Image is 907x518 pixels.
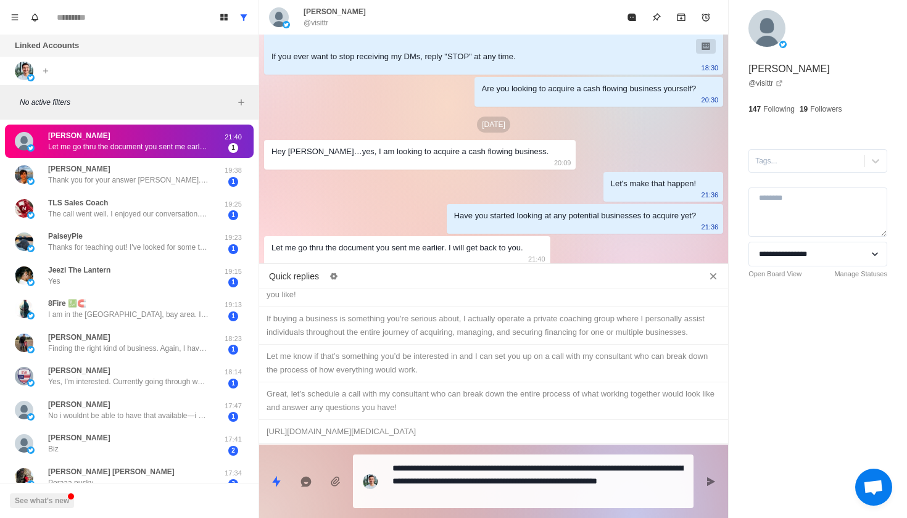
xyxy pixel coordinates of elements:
[27,245,35,252] img: picture
[27,74,35,81] img: picture
[324,266,344,286] button: Edit quick replies
[48,365,110,376] p: [PERSON_NAME]
[271,9,696,64] div: Hey, as promised, here's the link: P.S.: If you want to buy a "boring" business and do 6 figures ...
[48,410,209,421] p: No i wouldnt be able to have that available—i would have to work up towards that number—-im tied ...
[363,474,378,489] img: picture
[855,469,892,506] div: Open chat
[48,466,175,477] p: [PERSON_NAME] [PERSON_NAME]
[267,350,721,377] div: Let me know if that’s something you’d be interested in and I can set you up on a call with my con...
[48,175,209,186] p: Thank you for your answer [PERSON_NAME]. Honestly what i need help with is to find a seller that ...
[748,269,801,279] a: Open Board View
[228,210,238,220] span: 1
[619,5,644,30] button: Mark as read
[27,178,35,185] img: picture
[27,212,35,219] img: picture
[748,10,785,47] img: picture
[703,266,723,286] button: Close quick replies
[304,6,366,17] p: [PERSON_NAME]
[48,309,209,320] p: I am in the [GEOGRAPHIC_DATA], bay area. I appreciate your help with this; I would love to get in...
[218,199,249,210] p: 19:25
[15,367,33,385] img: picture
[304,17,328,28] p: @visittr
[48,197,108,208] p: TLS Sales Coach
[267,312,721,339] div: If buying a business is something you're serious about, I actually operate a private coaching gro...
[611,177,696,191] div: Let's make that happen!
[698,469,723,494] button: Send message
[48,141,209,152] p: Let me go thru the document you sent me earlier. I will get back to you.
[228,412,238,422] span: 1
[48,443,59,454] p: Biz
[218,434,249,445] p: 17:41
[694,5,718,30] button: Add reminder
[834,269,887,279] a: Manage Statuses
[228,277,238,287] span: 1
[15,232,33,251] img: picture
[48,130,110,141] p: [PERSON_NAME]
[48,332,110,343] p: [PERSON_NAME]
[228,479,238,489] span: 3
[27,346,35,353] img: picture
[15,132,33,150] img: picture
[234,7,254,27] button: Show all conversations
[27,379,35,387] img: picture
[323,469,348,494] button: Add media
[228,311,238,321] span: 1
[800,104,808,115] p: 19
[15,199,33,218] img: picture
[48,231,83,242] p: PaiseyPie
[15,468,33,487] img: picture
[48,242,209,253] p: Thanks for teaching out! I've looked for some time for businesses that made sense--they seem to g...
[554,156,571,170] p: 20:09
[48,399,110,410] p: [PERSON_NAME]
[228,446,238,456] span: 2
[702,188,719,202] p: 21:36
[48,376,209,387] p: Yes, I’m interested. Currently going through watching your videos and reading a book.
[269,270,319,283] p: Quick replies
[218,468,249,479] p: 17:34
[228,143,238,153] span: 1
[477,117,510,133] p: [DATE]
[228,379,238,388] span: 1
[267,425,721,438] div: [URL][DOMAIN_NAME][MEDICAL_DATA]
[218,232,249,243] p: 19:23
[48,163,110,175] p: [PERSON_NAME]
[15,165,33,184] img: picture
[644,5,669,30] button: Pin
[748,62,830,76] p: [PERSON_NAME]
[218,266,249,277] p: 19:15
[702,220,719,234] p: 21:36
[763,104,795,115] p: Following
[38,64,53,78] button: Add account
[267,387,721,414] div: Great, let’s schedule a call with my consultant who can break down the entire process of what wor...
[528,252,545,266] p: 21:40
[27,144,35,152] img: picture
[48,298,86,309] p: 8Fire 💹🧲
[214,7,234,27] button: Board View
[27,480,35,488] img: picture
[218,132,249,142] p: 21:40
[218,165,249,176] p: 19:38
[20,97,234,108] p: No active filters
[228,345,238,355] span: 1
[234,95,249,110] button: Add filters
[10,493,74,508] button: See what's new
[218,367,249,377] p: 18:14
[5,7,25,27] button: Menu
[271,145,549,158] div: Hey [PERSON_NAME]…yes, I am looking to acquire a cash flowing business.
[294,469,318,494] button: Reply with AI
[15,434,33,453] img: picture
[25,7,44,27] button: Notifications
[283,21,290,28] img: picture
[748,104,761,115] p: 147
[48,276,60,287] p: Yes
[228,244,238,254] span: 1
[48,432,110,443] p: [PERSON_NAME]
[48,265,110,276] p: Jeezi The Lantern
[15,62,33,80] img: picture
[810,104,842,115] p: Followers
[218,300,249,310] p: 19:13
[228,177,238,187] span: 1
[48,477,93,488] p: Poraaa pusky
[15,39,79,52] p: Linked Accounts
[27,446,35,454] img: picture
